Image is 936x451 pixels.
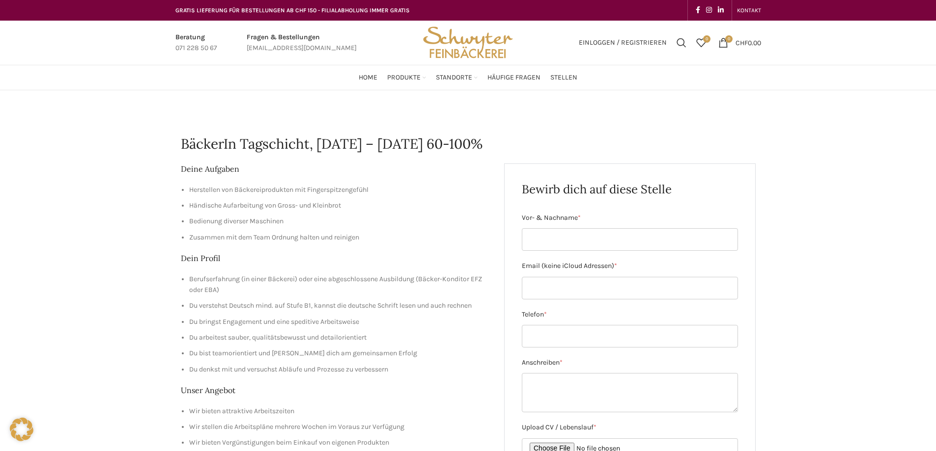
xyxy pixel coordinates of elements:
span: 0 [725,35,733,43]
span: Home [359,73,377,82]
h2: Bewirb dich auf diese Stelle [522,181,738,198]
li: Du denkst mit und versuchst Abläufe und Prozesse zu verbessern [189,364,490,375]
li: Bedienung diverser Maschinen [189,216,490,227]
h2: Unser Angebot [181,385,490,396]
a: Infobox link [175,32,217,54]
li: Berufserfahrung (in einer Bäckerei) oder eine abgeschlossene Ausbildung (Bäcker-Konditor EFZ oder... [189,274,490,296]
span: Stellen [550,73,577,82]
a: Standorte [436,68,478,87]
li: Du bringst Engagement und eine speditive Arbeitsweise [189,317,490,327]
span: 0 [703,35,710,43]
li: Du bist teamorientiert und [PERSON_NAME] dich am gemeinsamen Erfolg [189,348,490,359]
a: Home [359,68,377,87]
h2: Dein Profil [181,253,490,264]
img: Bäckerei Schwyter [420,21,516,65]
span: Einloggen / Registrieren [579,39,667,46]
a: Suchen [672,33,691,53]
a: Instagram social link [703,3,715,17]
label: Anschreiben [522,357,738,368]
li: Wir bieten attraktive Arbeitszeiten [189,406,490,417]
a: Linkedin social link [715,3,727,17]
span: KONTAKT [737,7,761,14]
span: CHF [736,38,748,47]
li: Wir bieten Vergünstigungen beim Einkauf von eigenen Produkten [189,437,490,448]
li: Herstellen von Bäckereiprodukten mit Fingerspitzengefühl [189,185,490,195]
label: Upload CV / Lebenslauf [522,422,738,433]
div: Secondary navigation [732,0,766,20]
span: Häufige Fragen [487,73,540,82]
a: Infobox link [247,32,357,54]
li: Wir stellen die Arbeitspläne mehrere Wochen im Voraus zur Verfügung [189,422,490,432]
span: Standorte [436,73,472,82]
h1: BäckerIn Tagschicht, [DATE] – [DATE] 60-100% [181,134,756,154]
a: Site logo [420,38,516,46]
a: Stellen [550,68,577,87]
div: Meine Wunschliste [691,33,711,53]
li: Du verstehst Deutsch mind. auf Stufe B1, kannst die deutsche Schrift lesen und auch rechnen [189,300,490,311]
a: Einloggen / Registrieren [574,33,672,53]
li: Du arbeitest sauber, qualitätsbewusst und detailorientiert [189,332,490,343]
div: Main navigation [170,68,766,87]
span: Produkte [387,73,421,82]
a: Produkte [387,68,426,87]
label: Vor- & Nachname [522,212,738,223]
li: Händische Aufarbeitung von Gross- und Kleinbrot [189,200,490,211]
label: Telefon [522,309,738,320]
li: Zusammen mit dem Team Ordnung halten und reinigen [189,232,490,243]
h2: Deine Aufgaben [181,163,490,174]
bdi: 0.00 [736,38,761,47]
a: Häufige Fragen [487,68,540,87]
label: Email (keine iCloud Adressen) [522,261,738,271]
a: KONTAKT [737,0,761,20]
span: GRATIS LIEFERUNG FÜR BESTELLUNGEN AB CHF 150 - FILIALABHOLUNG IMMER GRATIS [175,7,410,14]
a: Facebook social link [693,3,703,17]
a: 0 [691,33,711,53]
a: 0 CHF0.00 [713,33,766,53]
